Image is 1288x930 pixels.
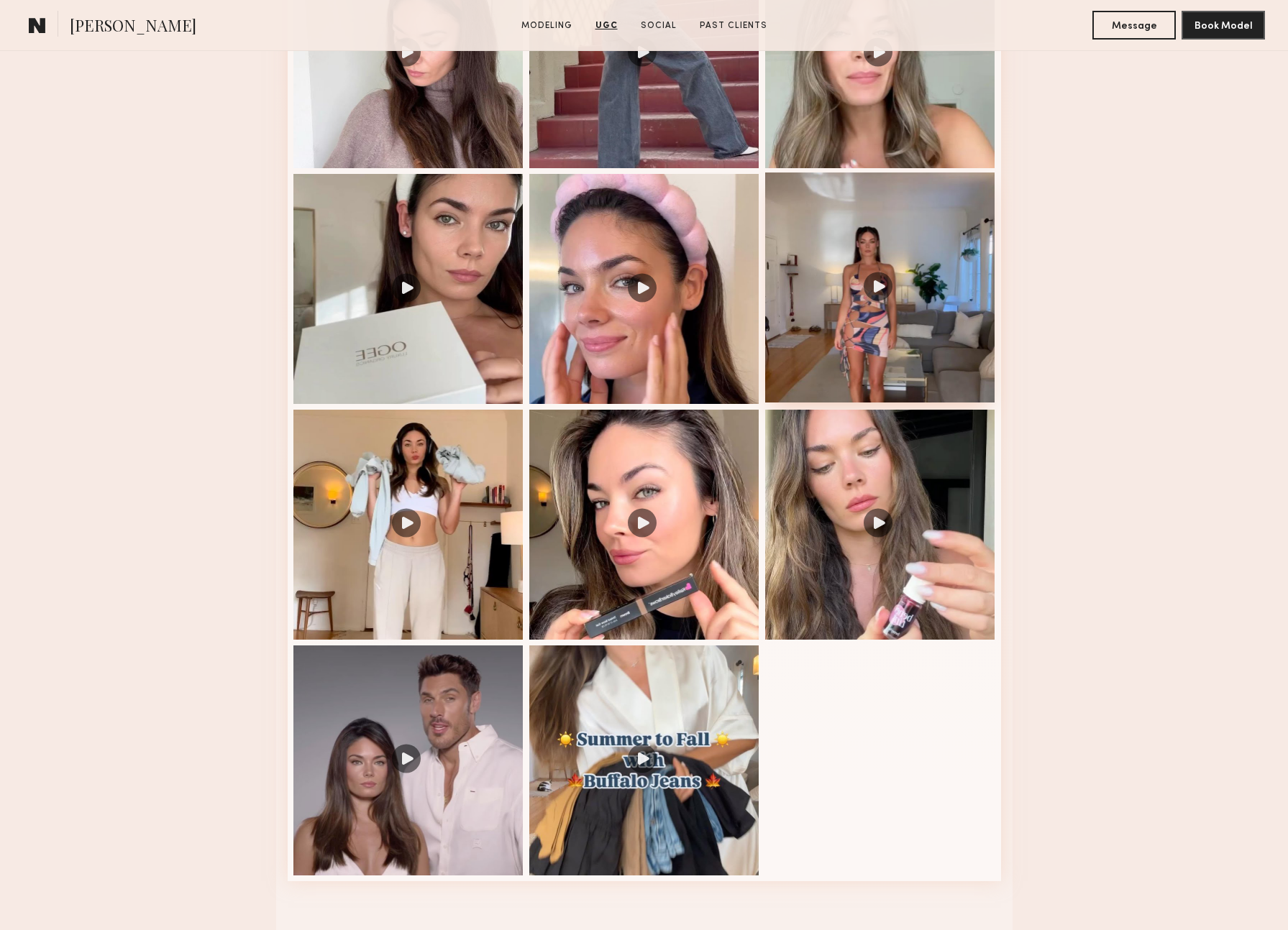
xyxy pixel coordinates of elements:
a: UGC [590,19,624,32]
button: Book Model [1182,11,1265,40]
a: Social [635,19,682,32]
a: Book Model [1182,19,1265,31]
button: Message [1092,11,1176,40]
span: [PERSON_NAME] [70,14,196,40]
a: Past Clients [694,19,773,32]
a: Modeling [516,19,578,32]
